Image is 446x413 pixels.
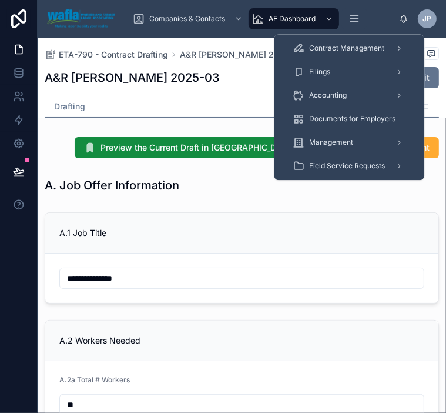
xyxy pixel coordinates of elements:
[59,335,140,345] span: A.2 Workers Needed
[249,8,339,29] a: AE Dashboard
[45,177,179,194] h1: A. Job Offer Information
[286,85,413,106] a: Accounting
[59,375,130,384] span: A.2a Total # Workers
[129,8,249,29] a: Companies & Contacts
[309,138,353,147] span: Management
[309,114,395,124] span: Documents for Employers
[286,108,413,129] a: Documents for Employers
[269,14,316,24] span: AE Dashboard
[47,9,115,28] img: App logo
[423,14,432,24] span: JP
[54,101,85,112] span: Drafting
[180,49,303,61] a: A&R [PERSON_NAME] 2025-03
[286,132,413,153] a: Management
[59,228,106,238] span: A.1 Job Title
[309,67,330,76] span: Filings
[309,44,384,53] span: Contract Management
[75,137,304,158] button: Preview the Current Draft in [GEOGRAPHIC_DATA]
[286,61,413,82] a: Filings
[309,161,385,171] span: Field Service Requests
[59,49,168,61] span: ETA-790 - Contract Drafting
[45,69,220,86] h1: A&R [PERSON_NAME] 2025-03
[309,91,347,100] span: Accounting
[286,155,413,176] a: Field Service Requests
[149,14,225,24] span: Companies & Contacts
[286,38,413,59] a: Contract Management
[100,142,294,154] span: Preview the Current Draft in [GEOGRAPHIC_DATA]
[274,34,424,180] div: scrollable content
[125,6,399,32] div: scrollable content
[45,49,168,61] a: ETA-790 - Contract Drafting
